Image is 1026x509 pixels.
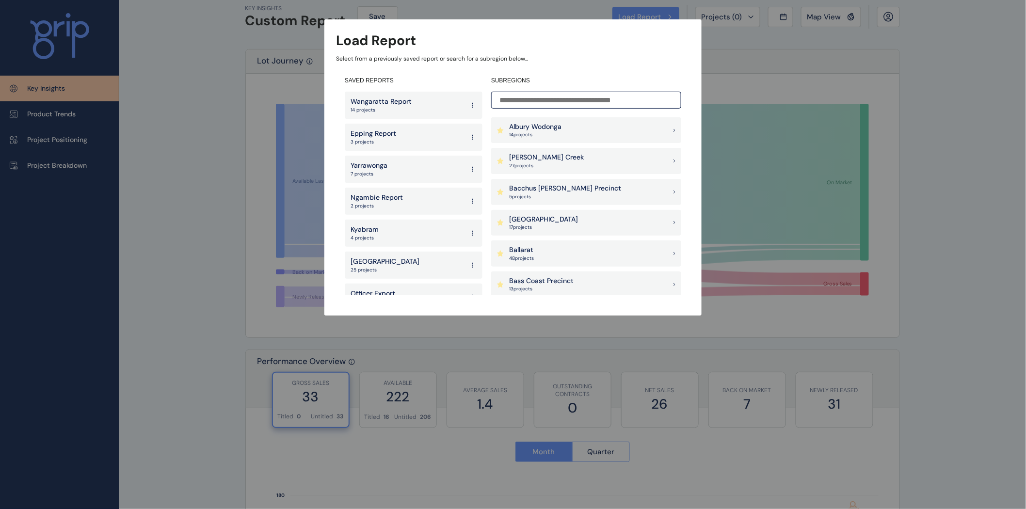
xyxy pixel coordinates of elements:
[351,193,403,203] p: Ngambie Report
[345,77,482,85] h4: SAVED REPORTS
[336,55,690,63] p: Select from a previously saved report or search for a subregion below...
[351,235,379,241] p: 4 projects
[509,184,621,193] p: Bacchus [PERSON_NAME] Precinct
[509,122,561,132] p: Albury Wodonga
[351,139,396,145] p: 3 projects
[351,161,387,171] p: Yarrawonga
[509,224,578,231] p: 17 project s
[351,203,403,209] p: 2 projects
[351,129,396,139] p: Epping Report
[509,193,621,200] p: 5 project s
[351,267,419,273] p: 25 projects
[509,131,561,138] p: 14 project s
[491,77,681,85] h4: SUBREGIONS
[509,215,578,224] p: [GEOGRAPHIC_DATA]
[336,31,416,50] h3: Load Report
[351,257,419,267] p: [GEOGRAPHIC_DATA]
[351,225,379,235] p: Kyabram
[509,162,584,169] p: 27 project s
[509,276,574,286] p: Bass Coast Precinct
[351,107,412,113] p: 14 projects
[509,255,534,262] p: 48 project s
[509,286,574,292] p: 13 project s
[509,153,584,162] p: [PERSON_NAME] Creek
[351,171,387,177] p: 7 projects
[351,97,412,107] p: Wangaratta Report
[351,289,395,299] p: Officer Export
[509,245,534,255] p: Ballarat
